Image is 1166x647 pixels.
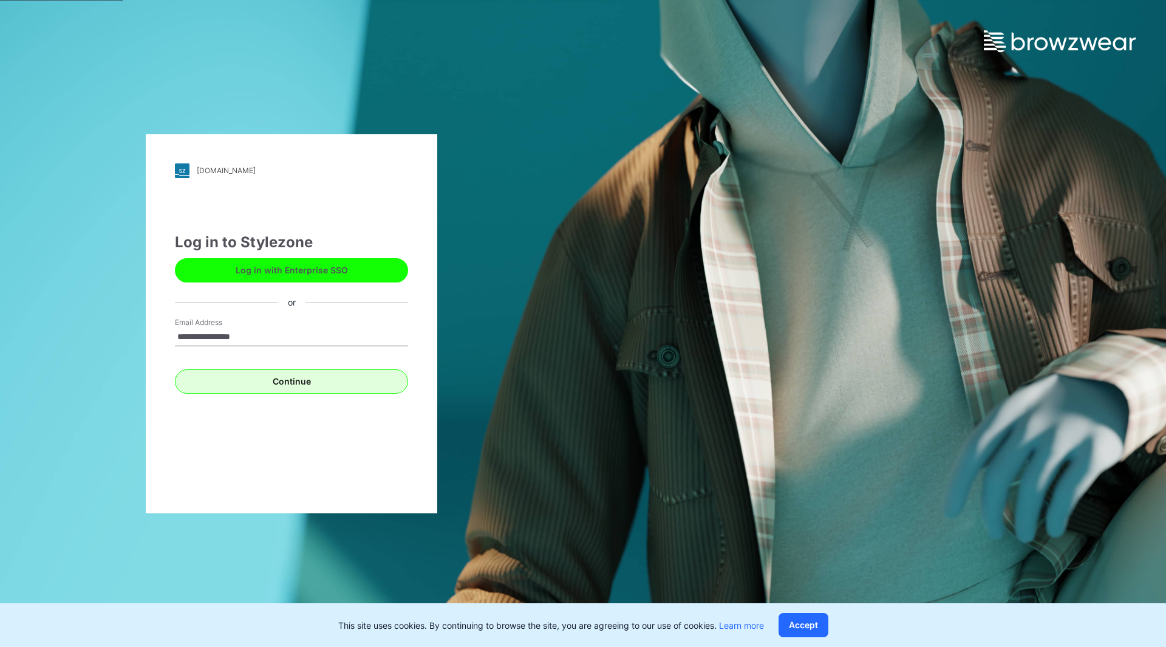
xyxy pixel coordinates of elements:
div: [DOMAIN_NAME] [197,166,256,175]
p: This site uses cookies. By continuing to browse the site, you are agreeing to our use of cookies. [338,619,764,632]
button: Log in with Enterprise SSO [175,258,408,282]
label: Email Address [175,317,260,328]
button: Continue [175,369,408,394]
img: stylezone-logo.562084cfcfab977791bfbf7441f1a819.svg [175,163,189,178]
div: or [278,296,305,309]
div: Log in to Stylezone [175,231,408,253]
a: Learn more [719,620,764,631]
a: [DOMAIN_NAME] [175,163,408,178]
img: browzwear-logo.e42bd6dac1945053ebaf764b6aa21510.svg [984,30,1136,52]
button: Accept [779,613,828,637]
